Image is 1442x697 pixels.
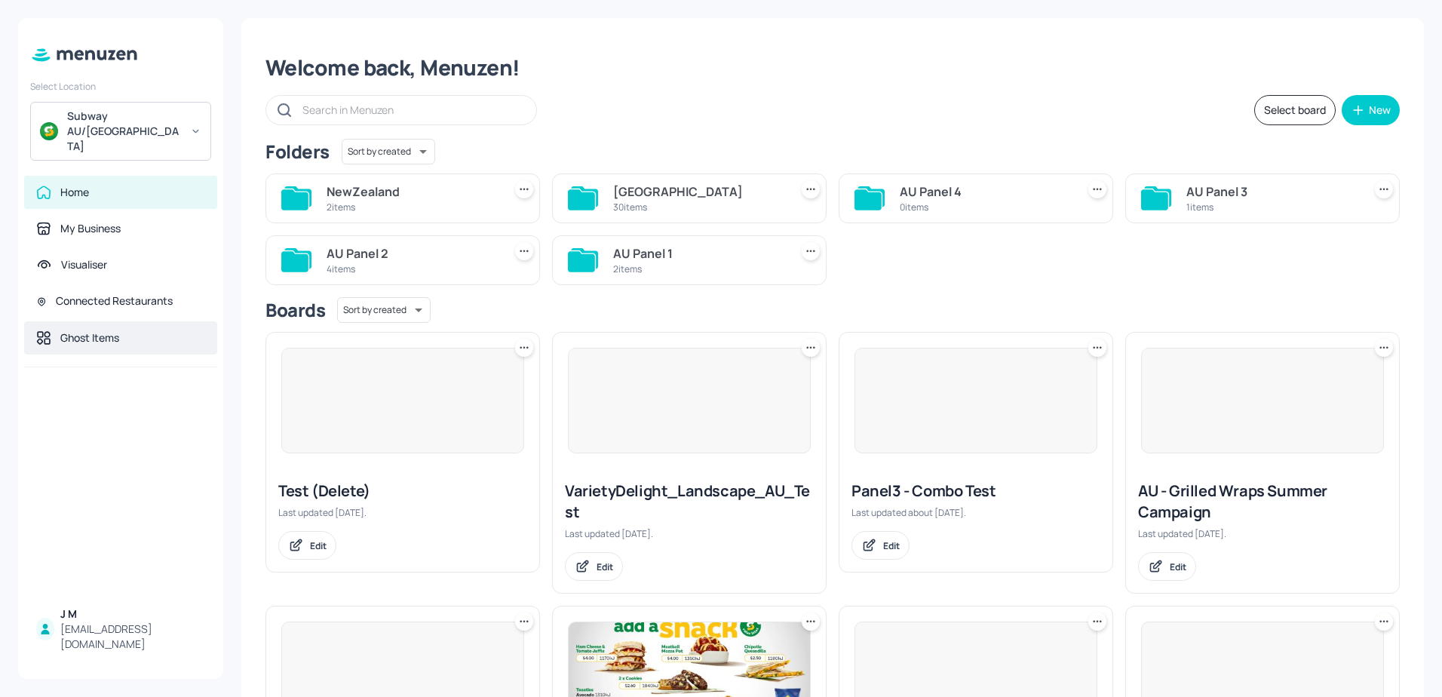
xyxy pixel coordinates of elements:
[60,622,205,652] div: [EMAIL_ADDRESS][DOMAIN_NAME]
[883,539,900,552] div: Edit
[1369,105,1391,115] div: New
[1186,201,1357,213] div: 1 items
[310,539,327,552] div: Edit
[60,330,119,345] div: Ghost Items
[597,560,613,573] div: Edit
[60,606,205,622] div: J M
[327,183,497,201] div: NewZealand
[302,99,521,121] input: Search in Menuzen
[265,298,325,322] div: Boards
[1186,183,1357,201] div: AU Panel 3
[613,244,784,263] div: AU Panel 1
[60,221,121,236] div: My Business
[265,54,1400,81] div: Welcome back, Menuzen!
[1138,527,1387,540] div: Last updated [DATE].
[565,481,814,523] div: VarietyDelight_Landscape_AU_Test
[613,263,784,275] div: 2 items
[1170,560,1186,573] div: Edit
[1342,95,1400,125] button: New
[851,481,1100,502] div: Panel3 - Combo Test
[851,506,1100,519] div: Last updated about [DATE].
[1138,481,1387,523] div: AU - Grilled Wraps Summer Campaign
[327,201,497,213] div: 2 items
[278,481,527,502] div: Test (Delete)
[900,183,1070,201] div: AU Panel 4
[342,137,435,167] div: Sort by created
[327,263,497,275] div: 4 items
[613,183,784,201] div: [GEOGRAPHIC_DATA]
[1254,95,1336,125] button: Select board
[56,293,173,309] div: Connected Restaurants
[60,185,89,200] div: Home
[61,257,107,272] div: Visualiser
[278,506,527,519] div: Last updated [DATE].
[327,244,497,263] div: AU Panel 2
[265,140,330,164] div: Folders
[337,295,431,325] div: Sort by created
[40,122,58,140] img: avatar
[30,80,211,93] div: Select Location
[900,201,1070,213] div: 0 items
[565,527,814,540] div: Last updated [DATE].
[67,109,181,154] div: Subway AU/[GEOGRAPHIC_DATA]
[613,201,784,213] div: 30 items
